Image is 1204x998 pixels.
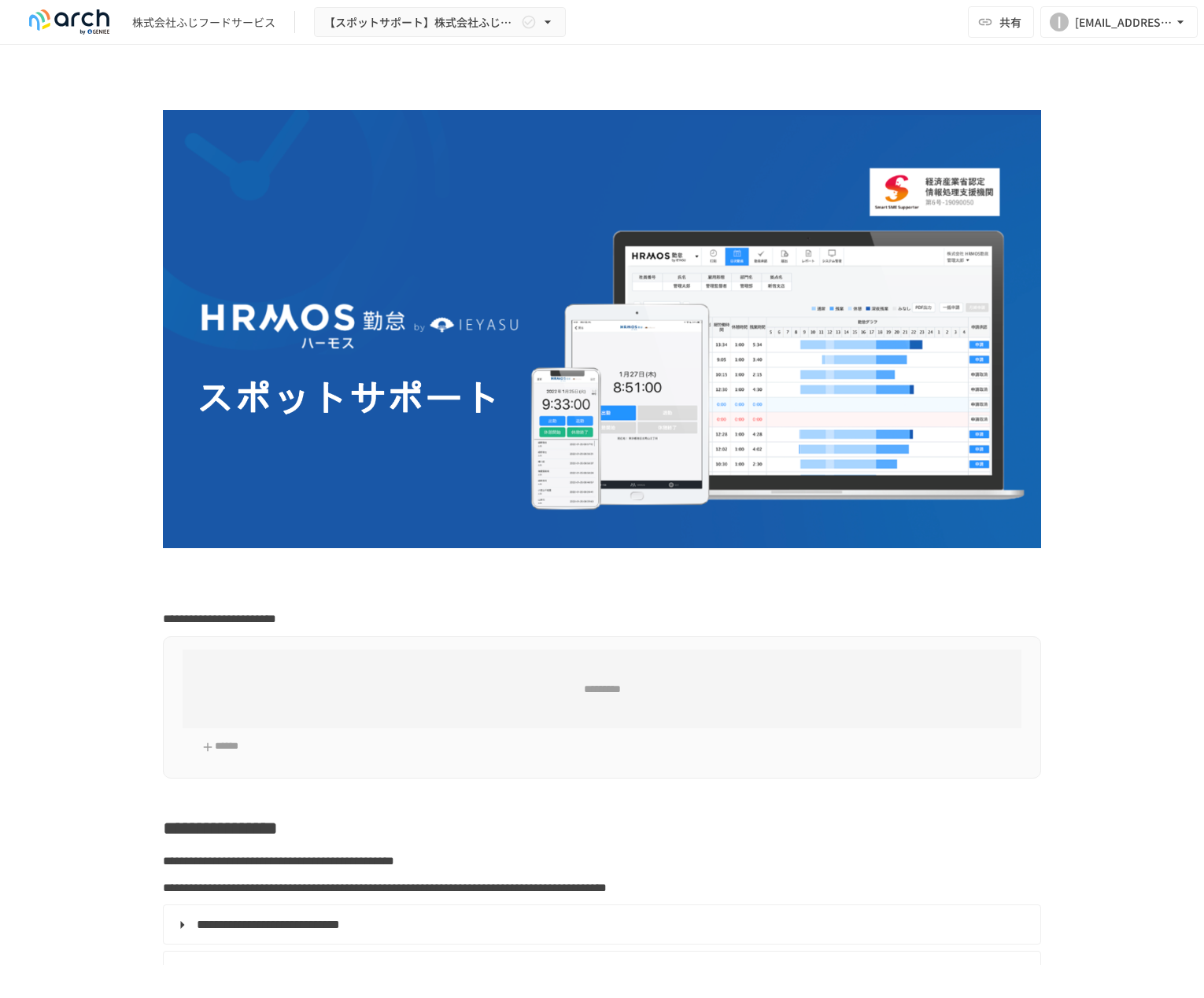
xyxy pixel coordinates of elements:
[324,13,518,32] span: 【スポットサポート】株式会社ふじフードサービス様
[1040,6,1198,38] button: I[EMAIL_ADDRESS][DOMAIN_NAME]
[132,14,275,31] div: 株式会社ふじフードサービス
[19,9,120,35] img: logo-default@2x-9cf2c760.svg
[314,7,566,38] button: 【スポットサポート】株式会社ふじフードサービス様
[163,110,1041,548] img: 7LfzSc6NhkdpYdJZkgpNwBZHKhCc8yOHzh0oRZrtOpq
[1075,13,1173,32] div: [EMAIL_ADDRESS][DOMAIN_NAME]
[1050,13,1069,31] div: I
[968,6,1034,38] button: 共有
[999,13,1021,31] span: 共有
